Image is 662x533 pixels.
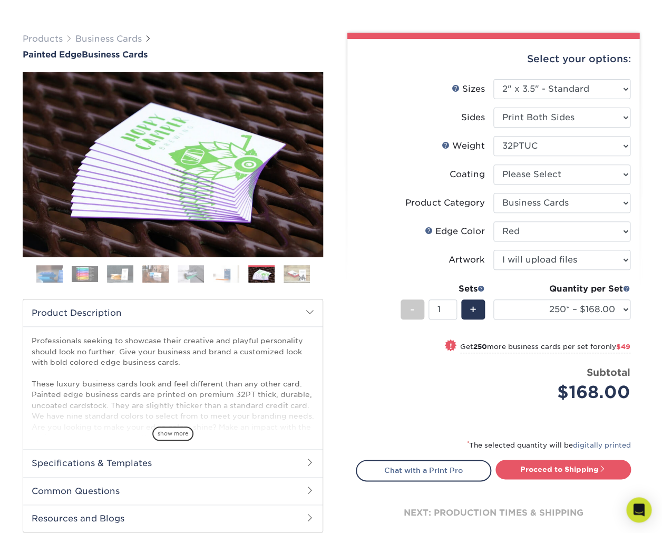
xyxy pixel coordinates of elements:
h1: Business Cards [23,50,323,60]
div: Sizes [452,83,485,95]
img: Business Cards 05 [178,265,204,283]
span: ! [450,341,452,352]
div: Select your options: [356,39,631,79]
a: Chat with a Print Pro [356,460,491,481]
span: Painted Edge [23,50,82,60]
img: Business Cards 02 [72,266,98,282]
div: Sides [461,111,485,124]
h2: Specifications & Templates [23,449,323,477]
div: Quantity per Set [493,283,630,295]
span: $49 [616,343,630,351]
strong: Subtotal [587,366,630,378]
img: Business Cards 04 [142,265,169,283]
div: Edge Color [425,225,485,238]
a: Business Cards [75,34,142,44]
small: The selected quantity will be [467,441,631,449]
div: Artwork [449,254,485,266]
span: - [410,302,415,317]
a: Proceed to Shipping [495,460,631,479]
strong: 250 [473,343,487,351]
div: Coating [450,168,485,181]
img: Business Cards 03 [107,265,133,283]
small: Get more business cards per set for [460,343,630,353]
span: only [601,343,630,351]
div: Product Category [405,197,485,209]
span: show more [152,427,193,441]
span: + [470,302,476,317]
a: Products [23,34,63,44]
h2: Resources and Blogs [23,505,323,532]
img: Business Cards 07 [248,266,275,284]
a: digitally printed [573,441,631,449]
img: Business Cards 01 [36,261,63,287]
div: Weight [442,140,485,152]
h2: Common Questions [23,477,323,505]
img: Business Cards 08 [284,265,310,283]
img: Business Cards 06 [213,265,239,283]
div: Open Intercom Messenger [626,497,651,522]
div: Sets [401,283,485,295]
a: Painted EdgeBusiness Cards [23,50,323,60]
h2: Product Description [23,299,323,326]
img: Painted Edge 07 [23,61,323,268]
div: $168.00 [501,380,630,405]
